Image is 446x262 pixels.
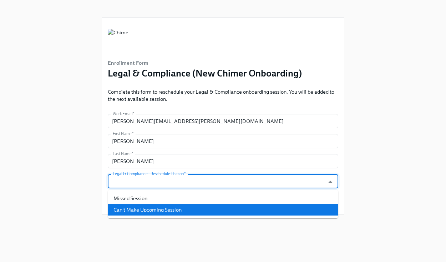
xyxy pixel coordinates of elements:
h6: Enrollment Form [108,59,302,67]
p: Complete this form to reschedule your Legal & Compliance onboarding session. You will be added to... [108,88,338,103]
button: Close [325,176,336,187]
h3: Legal & Compliance (New Chimer Onboarding) [108,67,302,80]
img: Chime [108,29,128,50]
li: Missed Session [108,193,338,204]
li: Can't Make Upcoming Session [108,204,338,216]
